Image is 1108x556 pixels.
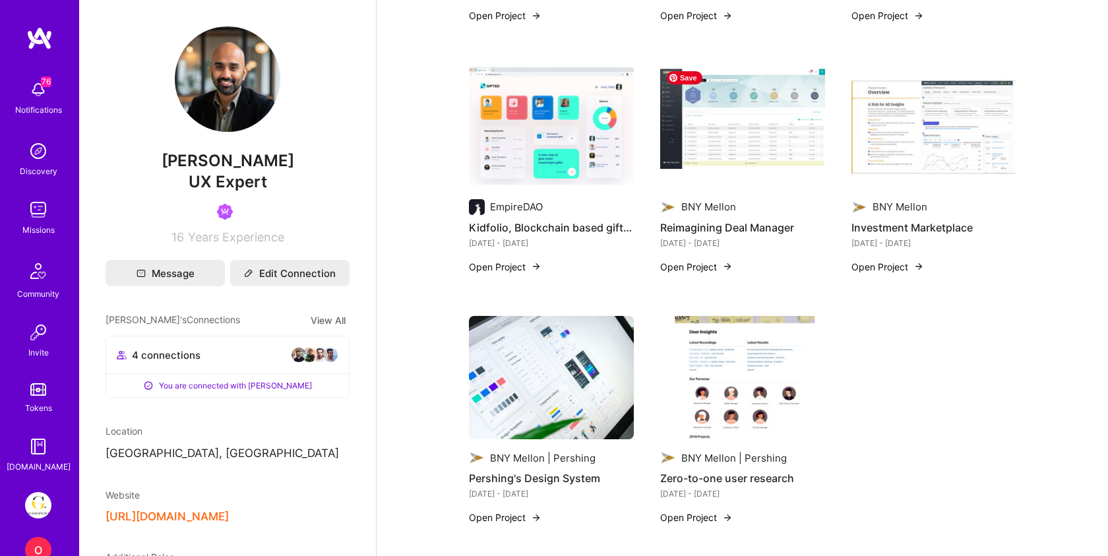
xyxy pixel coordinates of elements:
span: Website [106,489,140,501]
img: teamwork [25,197,51,223]
span: 16 [171,230,184,244]
div: BNY Mellon | Pershing [681,451,787,465]
button: Open Project [660,260,733,274]
h4: Pershing's Design System [469,470,634,487]
i: icon Mail [137,268,146,278]
p: [GEOGRAPHIC_DATA], [GEOGRAPHIC_DATA] [106,446,350,462]
img: Guidepoint: Client Platform [25,492,51,518]
img: avatar [301,347,317,363]
img: Company logo [660,199,676,215]
img: avatar [291,347,307,363]
img: Kidfolio, Blockchain based gifting platform [469,65,634,189]
img: Company logo [660,450,676,466]
img: Company logo [469,199,485,215]
img: Company logo [469,450,485,466]
div: [DATE] - [DATE] [660,487,825,501]
span: Years Experience [188,230,284,244]
i: icon Edit [244,268,253,278]
span: [PERSON_NAME] [106,151,350,171]
button: Message [106,260,225,286]
div: [DATE] - [DATE] [851,236,1016,250]
img: User Avatar [175,26,280,132]
button: Open Project [469,510,541,524]
img: discovery [25,138,51,164]
i: icon Collaborator [117,350,127,360]
img: Reimagining Deal Manager [660,65,825,189]
span: 76 [41,77,51,87]
img: arrow-right [913,11,924,21]
img: Invite [25,319,51,346]
div: [DATE] - [DATE] [469,236,634,250]
div: [DATE] - [DATE] [660,236,825,250]
img: Company logo [851,199,867,215]
div: BNY Mellon | Pershing [490,451,596,465]
img: arrow-right [913,261,924,272]
span: You are connected with [PERSON_NAME] [159,379,312,392]
div: Discovery [20,164,57,178]
img: Pershing's Design System [469,316,634,440]
button: Open Project [469,9,541,22]
button: 4 connectionsavataravataravataravatarYou are connected with [PERSON_NAME] [106,336,350,398]
span: [PERSON_NAME]'s Connections [106,313,240,328]
span: 4 connections [132,348,200,362]
div: [DATE] - [DATE] [469,487,634,501]
button: Open Project [469,260,541,274]
button: Open Project [851,9,924,22]
img: arrow-right [722,512,733,523]
span: UX Expert [189,172,267,191]
span: Save [667,71,702,84]
img: arrow-right [531,512,541,523]
div: Notifications [15,103,62,117]
div: EmpireDAO [490,200,543,214]
button: Open Project [660,9,733,22]
img: tokens [30,383,46,396]
button: Open Project [851,260,924,274]
img: bell [25,77,51,103]
button: Open Project [660,510,733,524]
div: Location [106,424,350,438]
div: BNY Mellon [681,200,736,214]
img: arrow-right [531,11,541,21]
button: [URL][DOMAIN_NAME] [106,510,229,524]
img: Been on Mission [217,204,233,220]
div: Tokens [25,401,52,415]
div: [DOMAIN_NAME] [7,460,71,474]
div: Invite [28,346,49,359]
img: Community [22,255,54,287]
button: View All [307,313,350,328]
img: avatar [323,347,338,363]
img: Investment Marketplace [851,65,1016,189]
div: Community [17,287,59,301]
img: avatar [312,347,328,363]
img: logo [26,26,53,50]
div: BNY Mellon [873,200,927,214]
h4: Zero-to-one user research [660,470,825,487]
img: Zero-to-one user research [660,316,825,440]
h4: Reimagining Deal Manager [660,219,825,236]
h4: Investment Marketplace [851,219,1016,236]
img: arrow-right [722,261,733,272]
img: arrow-right [531,261,541,272]
a: Guidepoint: Client Platform [22,492,55,518]
img: arrow-right [722,11,733,21]
div: Missions [22,223,55,237]
h4: Kidfolio, Blockchain based gifting platform [469,219,634,236]
button: Edit Connection [230,260,350,286]
img: guide book [25,433,51,460]
i: icon ConnectedPositive [143,381,154,391]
